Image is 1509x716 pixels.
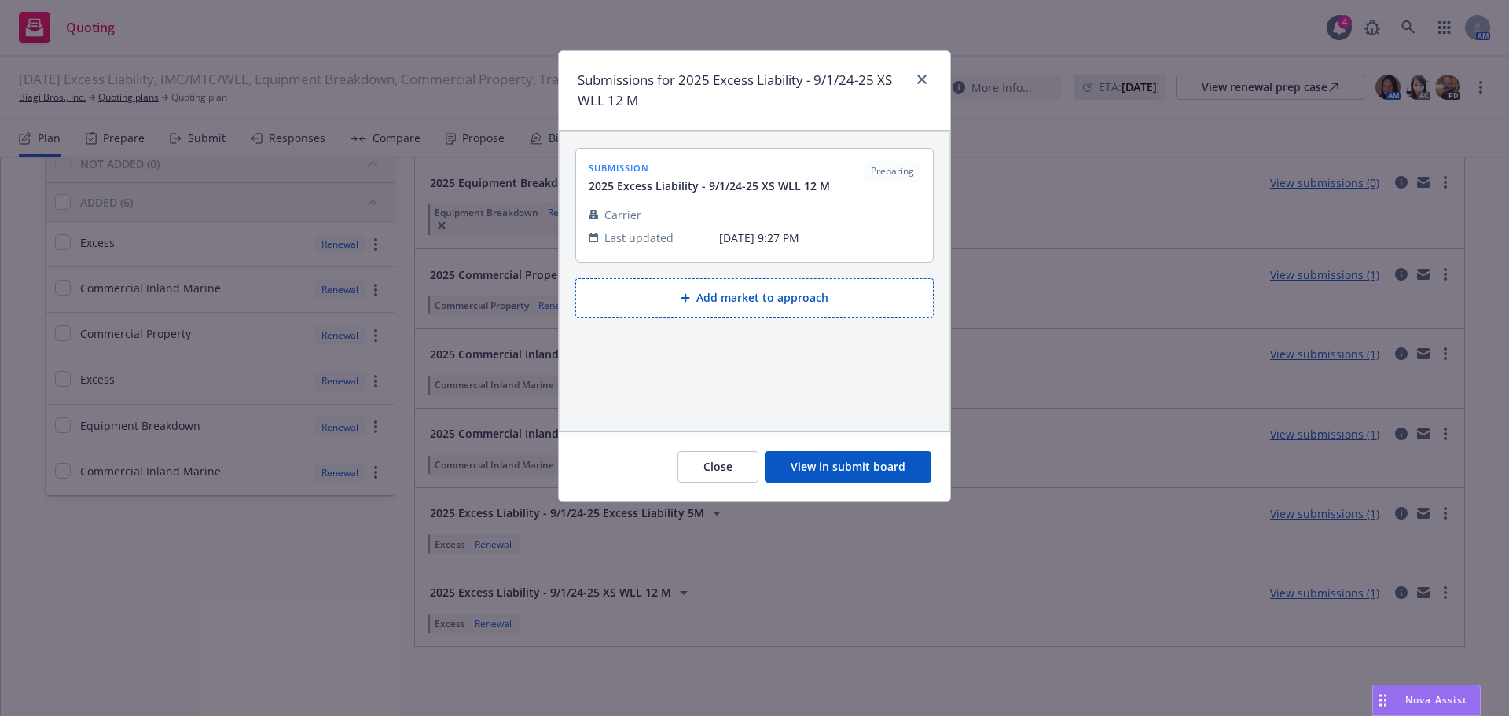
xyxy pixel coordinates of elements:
span: Last updated [604,229,674,246]
span: Nova Assist [1405,693,1467,707]
span: submission [589,161,830,174]
h1: Submissions for 2025 Excess Liability - 9/1/24-25 XS WLL 12 M [578,70,906,112]
button: Nova Assist [1372,685,1481,716]
span: 2025 Excess Liability - 9/1/24-25 XS WLL 12 M [589,178,830,194]
button: Close [677,451,758,483]
button: Add market to approach [575,278,934,318]
span: Preparing [871,164,914,178]
a: close [912,70,931,89]
span: [DATE] 9:27 PM [719,229,920,246]
div: Drag to move [1373,685,1393,715]
span: Carrier [604,207,641,223]
button: View in submit board [765,451,931,483]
